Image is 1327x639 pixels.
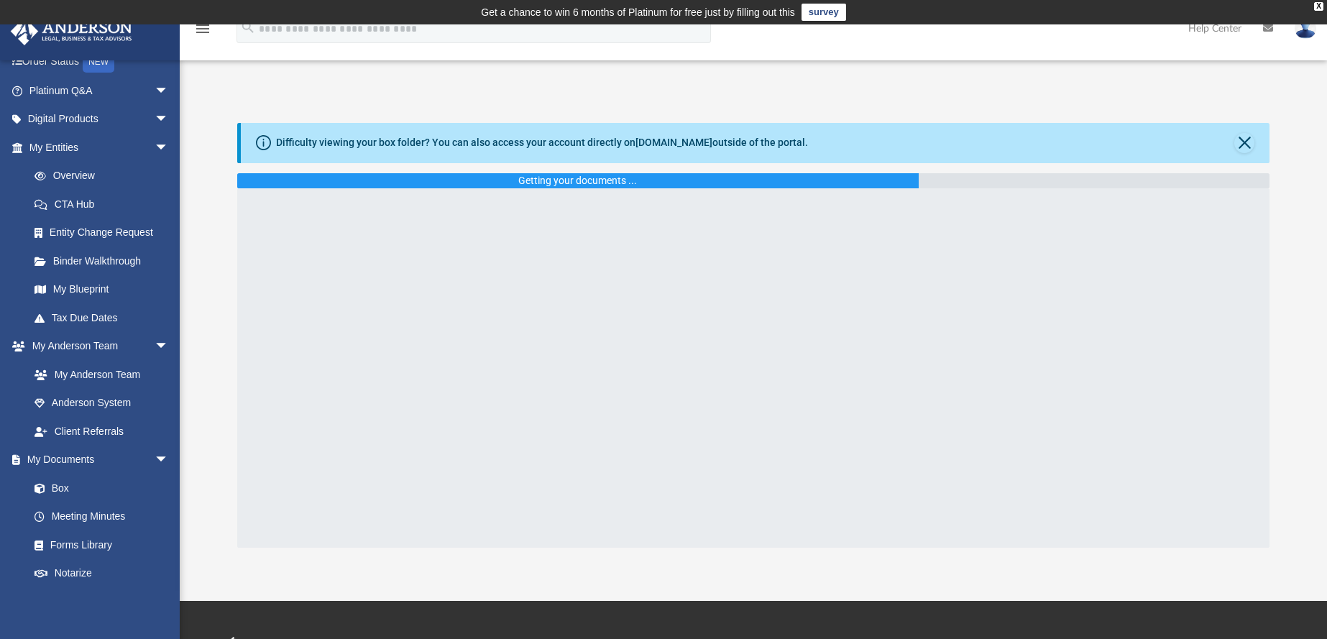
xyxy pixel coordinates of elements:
a: Overview [20,162,190,190]
div: NEW [83,51,114,73]
img: Anderson Advisors Platinum Portal [6,17,137,45]
div: Getting your documents ... [518,173,637,188]
span: arrow_drop_down [155,76,183,106]
div: Difficulty viewing your box folder? You can also access your account directly on outside of the p... [276,135,808,150]
img: User Pic [1295,18,1316,39]
a: Meeting Minutes [20,502,183,531]
span: arrow_drop_down [155,446,183,475]
a: Order StatusNEW [10,47,190,77]
span: arrow_drop_down [155,332,183,362]
a: Anderson System [20,389,183,418]
div: Get a chance to win 6 months of Platinum for free just by filling out this [481,4,795,21]
a: Digital Productsarrow_drop_down [10,105,190,134]
a: Entity Change Request [20,219,190,247]
div: close [1314,2,1323,11]
a: Box [20,474,176,502]
a: Platinum Q&Aarrow_drop_down [10,76,190,105]
a: survey [802,4,846,21]
a: [DOMAIN_NAME] [635,137,712,148]
span: arrow_drop_down [155,587,183,617]
a: Client Referrals [20,417,183,446]
a: Forms Library [20,530,176,559]
a: Binder Walkthrough [20,247,190,275]
i: search [240,19,256,35]
a: My Blueprint [20,275,183,304]
a: My Documentsarrow_drop_down [10,446,183,474]
span: arrow_drop_down [155,133,183,162]
button: Close [1234,133,1254,153]
a: menu [194,27,211,37]
a: Tax Due Dates [20,303,190,332]
a: Notarize [20,559,183,588]
i: menu [194,20,211,37]
a: CTA Hub [20,190,190,219]
span: arrow_drop_down [155,105,183,134]
a: My Anderson Teamarrow_drop_down [10,332,183,361]
a: My Anderson Team [20,360,176,389]
a: My Entitiesarrow_drop_down [10,133,190,162]
a: Online Learningarrow_drop_down [10,587,183,616]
